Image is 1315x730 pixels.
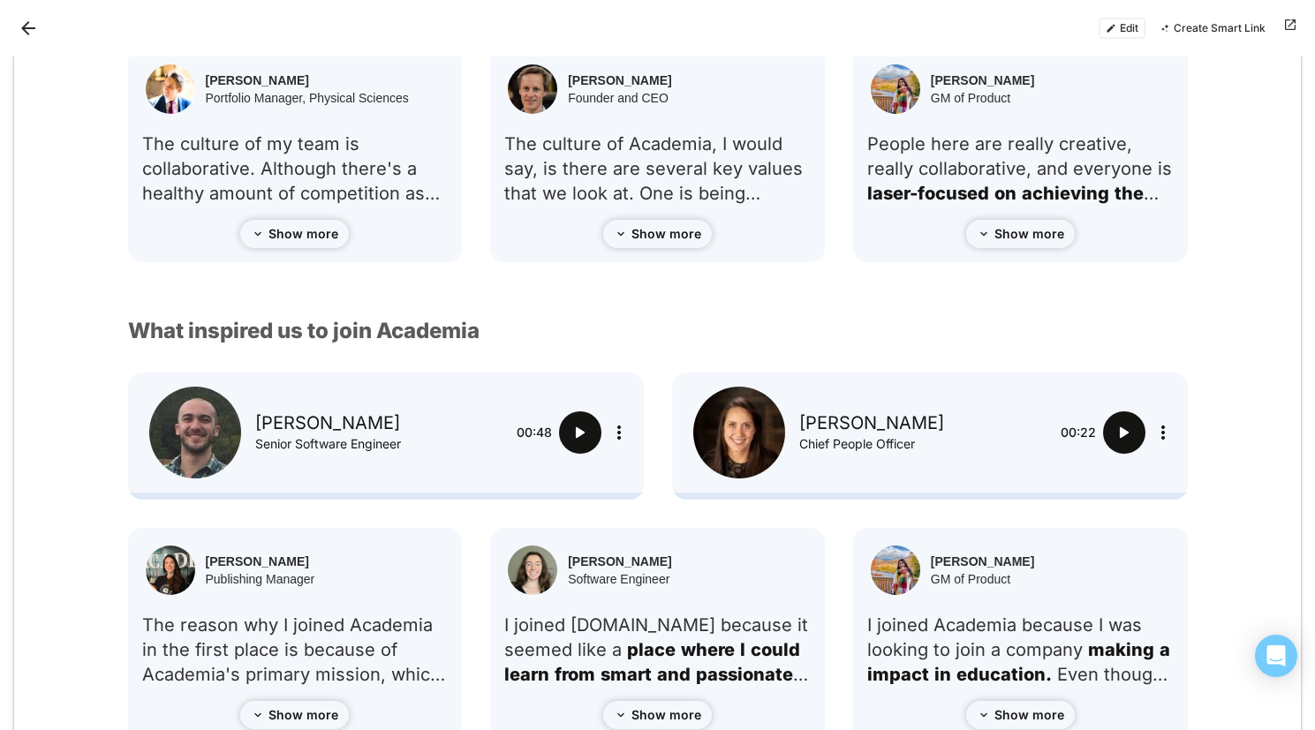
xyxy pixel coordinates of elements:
[1088,639,1154,660] span: making
[657,664,691,685] span: and
[578,639,607,660] span: like
[1104,664,1168,685] span: though
[234,639,279,660] span: place
[713,158,743,179] span: key
[542,183,567,204] span: we
[206,73,409,87] div: [PERSON_NAME]
[931,73,1034,87] div: [PERSON_NAME]
[304,639,375,660] span: because
[867,133,926,154] span: People
[933,639,950,660] span: to
[504,664,549,685] span: learn
[1008,133,1054,154] span: really
[284,639,299,660] span: is
[867,664,929,685] span: impact
[342,158,402,179] span: there's
[298,133,340,154] span: team
[931,554,1034,568] div: [PERSON_NAME]
[255,412,495,433] div: [PERSON_NAME]
[568,554,671,568] div: [PERSON_NAME]
[867,158,913,179] span: really
[1115,183,1159,204] span: the
[345,133,359,154] span: is
[568,91,671,105] div: Founder and CEO
[381,639,397,660] span: of
[514,614,565,636] span: joined
[504,133,537,154] span: The
[142,158,255,179] span: collaborative.
[504,158,538,179] span: say,
[206,572,315,586] div: Publishing Manager
[572,183,608,204] span: look
[679,183,693,204] span: is
[748,158,803,179] span: values
[240,220,349,248] button: Show more
[646,158,707,179] span: several
[613,158,640,179] span: are
[149,387,241,478] img: John MacLaughlin headshot
[608,422,630,443] button: More options
[934,664,951,685] span: in
[571,614,715,636] span: [DOMAIN_NAME]
[14,14,42,42] button: Back
[931,133,970,154] span: here
[1103,411,1145,454] button: Play
[722,133,727,154] span: I
[1108,614,1142,636] span: was
[206,554,315,568] div: [PERSON_NAME]
[142,614,175,636] span: The
[568,572,671,586] div: Software Engineer
[542,133,601,154] span: culture
[956,664,1052,685] span: education.
[1160,639,1170,660] span: a
[142,664,240,685] span: Academia's
[293,614,344,636] span: joined
[601,664,652,685] span: smart
[261,158,336,179] span: Although
[1099,614,1103,636] span: I
[871,64,920,114] img: Isabelle Tao headshot
[612,639,622,660] span: a
[721,614,792,636] span: because
[180,614,238,636] span: reason
[751,639,800,660] span: could
[933,614,1016,636] span: Academia
[563,158,608,179] span: there
[931,572,1034,586] div: GM of Product
[555,664,595,685] span: from
[244,614,278,636] span: why
[1057,664,1099,685] span: Even
[867,639,928,660] span: looking
[867,614,872,636] span: I
[975,133,1002,154] span: are
[142,133,175,154] span: The
[629,133,717,154] span: Academia,
[543,158,557,179] span: is
[559,411,601,454] button: Play
[195,639,229,660] span: first
[1037,158,1068,179] span: and
[504,614,509,636] span: I
[278,183,295,204] span: of
[240,701,349,729] button: Show more
[918,158,1032,179] span: collaborative,
[180,133,239,154] span: culture
[732,133,782,154] span: would
[966,701,1075,729] button: Show more
[300,183,400,204] span: competition
[407,158,417,179] span: a
[1099,18,1145,39] button: Edit
[1153,18,1273,39] button: Create Smart Link
[1047,422,1096,443] div: 00:22
[607,133,623,154] span: of
[405,183,440,204] span: as
[1153,422,1174,443] button: More options
[877,614,928,636] span: joined
[146,546,195,595] img: Ivana Cvjetan headshot
[508,546,557,595] img: Sándora Colin headshot
[956,639,986,660] span: join
[681,639,735,660] span: where
[391,664,445,685] span: which
[603,701,712,729] button: Show more
[797,614,808,636] span: it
